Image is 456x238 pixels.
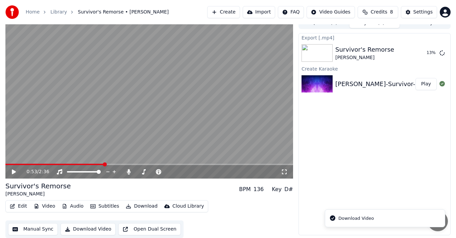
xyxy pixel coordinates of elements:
div: Key [272,185,282,193]
div: / [26,168,43,175]
nav: breadcrumb [26,9,169,16]
div: Cloud Library [172,203,204,210]
div: Settings [413,9,433,16]
button: FAQ [278,6,304,18]
button: Create [207,6,240,18]
img: youka [5,5,19,19]
button: Settings [401,6,437,18]
div: D# [284,185,293,193]
button: Play [415,78,437,90]
button: Download Video [61,223,116,235]
span: Credits [370,9,387,16]
div: Create Karaoke [299,64,450,73]
button: Video [31,202,58,211]
button: Video Guides [307,6,355,18]
div: 136 [254,185,264,193]
span: 0:53 [26,168,37,175]
button: Edit [7,202,30,211]
button: Credits8 [358,6,398,18]
button: Subtitles [88,202,122,211]
div: BPM [239,185,250,193]
span: Survivor's Remorse • [PERSON_NAME] [78,9,169,16]
div: Export [.mp4] [299,33,450,42]
button: Import [243,6,275,18]
a: Library [50,9,67,16]
div: Download Video [338,215,374,222]
button: Audio [59,202,86,211]
div: Survivor's Remorse [5,181,71,191]
button: Download [123,202,160,211]
button: Open Dual Screen [118,223,181,235]
span: 8 [390,9,393,16]
a: Home [26,9,40,16]
span: 2:36 [39,168,49,175]
div: [PERSON_NAME] [5,191,71,197]
div: 13 % [427,50,437,56]
div: Survivor's Remorse [335,45,394,54]
div: [PERSON_NAME] [335,54,394,61]
button: Manual Sync [8,223,58,235]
